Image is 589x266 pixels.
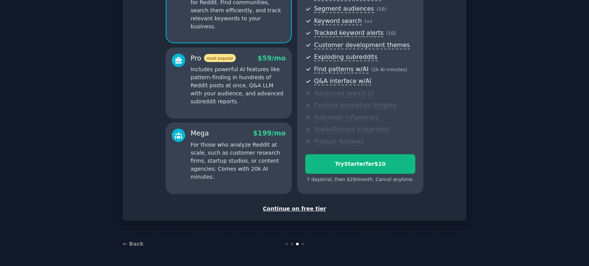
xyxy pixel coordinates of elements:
[191,141,286,181] p: For those who analyze Reddit at scale, such as customer research firms, startup studios, or conte...
[253,129,286,137] span: $ 199 /mo
[314,126,390,134] span: Slack/Discord integration
[314,114,378,122] span: Subreddit influencers
[305,176,415,183] div: 7 days trial, then $ 29 /month . Cancel anytime.
[386,31,396,36] span: ( 10 )
[131,205,458,213] div: Continue on free tier
[314,77,371,85] span: Q&A interface w/AI
[314,101,397,109] span: Content promotion insights
[305,154,415,174] button: TryStarterfor$10
[191,54,236,63] div: Pro
[314,53,377,61] span: Exploding subreddits
[314,5,374,13] span: Segment audiences
[314,138,364,146] span: Product Reviews
[377,7,386,12] span: ( 10 )
[314,41,410,49] span: Customer development themes
[204,54,236,62] span: most popular
[314,17,362,25] span: Keyword search
[258,54,286,62] span: $ 59 /mo
[123,241,143,247] a: ← Back
[314,29,383,37] span: Tracked keyword alerts
[191,129,209,138] div: Mega
[191,65,286,106] p: Includes powerful AI features like pattern-finding in hundreds of Reddit posts at once, Q&A LLM w...
[314,65,369,73] span: Find patterns w/AI
[314,90,374,98] span: Advanced search UI
[306,160,415,168] div: Try Starter for $10
[365,19,372,24] span: ( ∞ )
[371,67,407,72] span: ( 2k AI minutes )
